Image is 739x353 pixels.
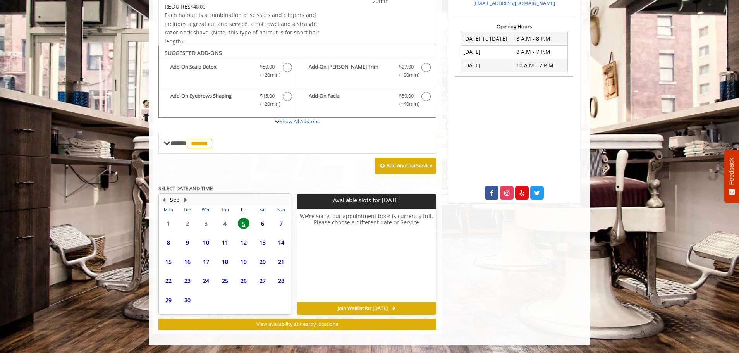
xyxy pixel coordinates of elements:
span: 19 [238,256,249,267]
h3: Opening Hours [455,24,574,29]
span: 27 [257,275,268,286]
td: Select day21 [272,252,291,272]
th: Tue [178,206,196,214]
th: Fri [234,206,253,214]
td: Select day9 [178,233,196,252]
p: Available slots for [DATE] [300,197,433,203]
td: Select day5 [234,214,253,233]
span: $50.00 [260,63,275,71]
span: 30 [182,294,193,306]
td: [DATE] To [DATE] [461,32,514,45]
b: SELECT DATE AND TIME [158,185,213,192]
td: 10 A.M - 7 P.M [514,59,567,72]
span: 11 [219,237,231,248]
td: Select day20 [253,252,272,272]
span: 28 [275,275,287,286]
span: 17 [200,256,212,267]
button: Next Month [182,196,189,204]
td: 8 A.M - 7 P.M [514,45,567,59]
td: Select day15 [159,252,178,272]
td: Select day17 [197,252,215,272]
label: Add-On Scalp Detox [163,63,293,81]
a: Show All Add-ons [280,118,320,125]
span: 22 [163,275,174,286]
span: (+20min ) [256,71,279,79]
td: Select day16 [178,252,196,272]
span: 9 [182,237,193,248]
button: View availability at nearby locations [158,319,436,330]
td: Select day19 [234,252,253,272]
b: Add-On Eyebrows Shaping [170,92,252,108]
label: Add-On Eyebrows Shaping [163,92,293,110]
div: The Made Man Haircut Add-onS [158,46,436,118]
span: 26 [238,275,249,286]
button: Sep [170,196,180,204]
span: Join Waitlist for [DATE] [338,305,388,312]
b: Add-On [PERSON_NAME] Trim [309,63,391,79]
td: Select day6 [253,214,272,233]
td: Select day25 [215,271,234,291]
td: Select day8 [159,233,178,252]
td: Select day13 [253,233,272,252]
span: This service needs some Advance to be paid before we block your appointment [165,3,191,10]
th: Mon [159,206,178,214]
td: [DATE] [461,59,514,72]
td: Select day26 [234,271,253,291]
span: $15.00 [260,92,275,100]
td: Select day24 [197,271,215,291]
td: Select day22 [159,271,178,291]
th: Wed [197,206,215,214]
td: Select day7 [272,214,291,233]
span: 14 [275,237,287,248]
th: Sun [272,206,291,214]
td: Select day10 [197,233,215,252]
b: Add-On Facial [309,92,391,108]
span: 6 [257,218,268,229]
span: Each haircut is a combination of scissors and clippers and includes a great cut and service, a ho... [165,11,320,45]
td: 8 A.M - 8 P.M [514,32,567,45]
button: Add AnotherService [375,158,436,174]
span: View availability at nearby locations [256,320,338,327]
span: 29 [163,294,174,306]
span: 7 [275,218,287,229]
span: 21 [275,256,287,267]
span: 24 [200,275,212,286]
b: SUGGESTED ADD-ONS [165,49,222,57]
button: Feedback - Show survey [724,150,739,203]
span: 13 [257,237,268,248]
td: Select day14 [272,233,291,252]
td: Select day18 [215,252,234,272]
td: Select day12 [234,233,253,252]
span: 20 [257,256,268,267]
h6: We're sorry, our appointment book is currently full. Please choose a different date or Service [297,213,435,299]
td: Select day27 [253,271,272,291]
th: Thu [215,206,234,214]
span: $50.00 [399,92,414,100]
td: Select day29 [159,291,178,310]
span: (+20min ) [395,71,418,79]
span: (+40min ) [395,100,418,108]
label: Add-On Beard Trim [301,63,431,81]
label: Add-On Facial [301,92,431,110]
span: (+20min ) [256,100,279,108]
b: Add Another Service [387,162,432,169]
span: 25 [219,275,231,286]
button: Previous Month [161,196,167,204]
span: 16 [182,256,193,267]
span: 8 [163,237,174,248]
span: Feedback [728,158,735,185]
th: Sat [253,206,272,214]
td: [DATE] [461,45,514,59]
td: Select day11 [215,233,234,252]
b: Add-On Scalp Detox [170,63,252,79]
span: $27.00 [399,63,414,71]
td: Select day23 [178,271,196,291]
span: 5 [238,218,249,229]
span: 12 [238,237,249,248]
td: Select day30 [178,291,196,310]
span: 23 [182,275,193,286]
td: Select day28 [272,271,291,291]
span: 10 [200,237,212,248]
span: 15 [163,256,174,267]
